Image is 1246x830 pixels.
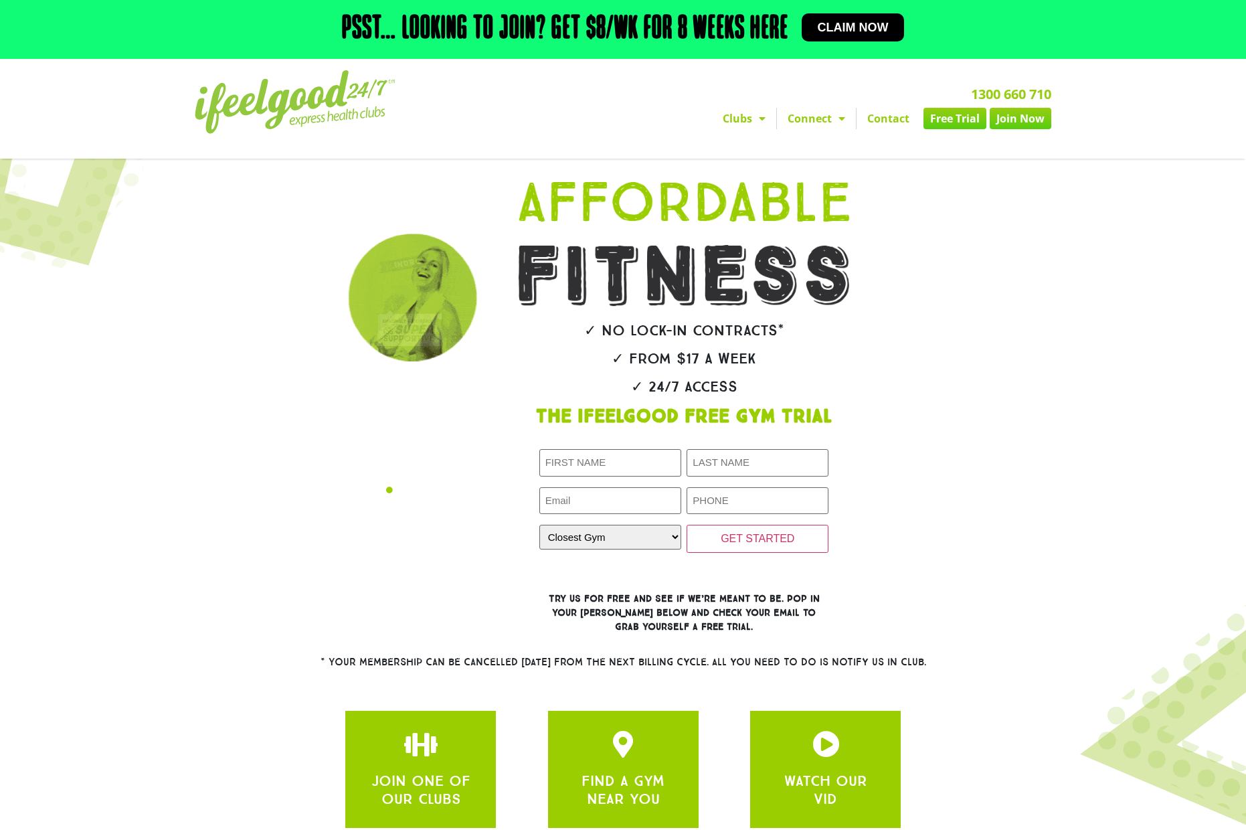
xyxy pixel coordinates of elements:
a: Clubs [712,108,776,129]
a: apbct__label_id__gravity_form [408,731,434,758]
a: Claim now [802,13,905,41]
a: Join Now [990,108,1051,129]
input: GET STARTED [687,525,828,553]
a: WATCH OUR VID [784,772,867,807]
h2: ✓ 24/7 Access [477,380,891,394]
h3: Try us for free and see if we’re meant to be. Pop in your [PERSON_NAME] below and check your emai... [539,592,829,634]
nav: Menu [499,108,1051,129]
a: apbct__label_id__gravity_form [812,731,839,758]
a: 1300 660 710 [971,85,1051,103]
a: apbct__label_id__gravity_form [610,731,636,758]
a: Contact [857,108,920,129]
a: Free Trial [923,108,986,129]
h1: The IfeelGood Free Gym Trial [477,408,891,426]
input: PHONE [687,487,828,515]
a: FIND A GYM NEAR YOU [582,772,664,807]
input: LAST NAME [687,449,828,477]
h2: Psst… Looking to join? Get $8/wk for 8 weeks here [342,13,788,46]
h2: ✓ No lock-in contracts* [477,323,891,338]
a: JOIN ONE OF OUR CLUBS [371,772,470,807]
span: Claim now [818,21,889,33]
h2: * Your membership can be cancelled [DATE] from the next billing cycle. All you need to do is noti... [272,657,974,667]
h2: ✓ From $17 a week [477,351,891,366]
a: Connect [777,108,856,129]
input: FIRST NAME [539,449,681,477]
input: Email [539,487,681,515]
